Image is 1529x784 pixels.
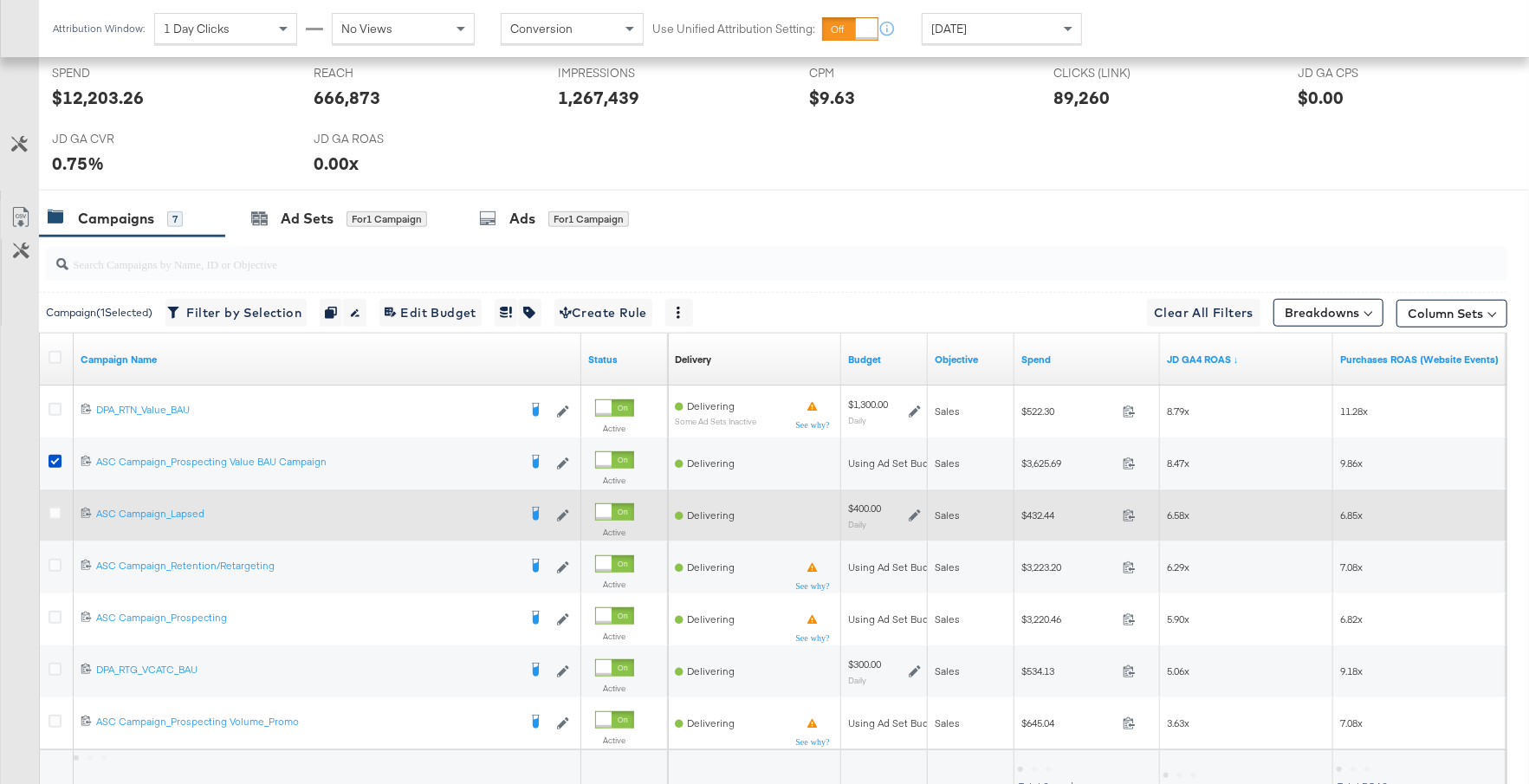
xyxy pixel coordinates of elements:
[96,507,517,521] div: ASC Campaign_Lapsed
[96,455,517,472] a: ASC Campaign_Prospecting Value BAU Campaign
[595,579,634,590] label: Active
[595,735,634,746] label: Active
[558,85,639,110] div: 1,267,439
[164,21,230,36] span: 1 Day Clicks
[341,21,392,36] span: No Views
[52,23,146,35] div: Attribution Window:
[595,423,634,434] label: Active
[1021,457,1116,470] span: $3,625.69
[314,65,444,81] span: REACH
[96,559,517,573] div: ASC Campaign_Retention/Retargeting
[848,415,866,425] sub: Daily
[935,716,960,729] span: Sales
[96,455,517,469] div: ASC Campaign_Prospecting Value BAU Campaign
[687,612,735,625] span: Delivering
[554,299,652,327] button: Create Rule
[1147,299,1260,327] button: Clear All Filters
[595,631,634,642] label: Active
[46,305,152,321] div: Campaign ( 1 Selected)
[558,65,688,81] span: IMPRESSIONS
[510,21,573,36] span: Conversion
[1340,405,1368,418] span: 11.28x
[1021,353,1153,366] a: The total amount spent to date.
[52,65,182,81] span: SPEND
[595,475,634,486] label: Active
[1167,612,1189,625] span: 5.90x
[595,683,634,694] label: Active
[1167,560,1189,573] span: 6.29x
[347,211,427,227] div: for 1 Campaign
[1021,612,1116,625] span: $3,220.46
[935,457,960,470] span: Sales
[1154,302,1254,324] span: Clear All Filters
[1340,457,1363,470] span: 9.86x
[68,240,1375,274] input: Search Campaigns by Name, ID or Objective
[96,663,517,677] div: DPA_RTG_VCATC_BAU
[1396,300,1507,327] button: Column Sets
[81,353,574,366] a: Your campaign name.
[848,716,944,730] div: Using Ad Set Budget
[848,457,944,470] div: Using Ad Set Budget
[931,21,967,36] span: [DATE]
[96,611,517,628] a: ASC Campaign_Prospecting
[687,457,735,470] span: Delivering
[96,611,517,625] div: ASC Campaign_Prospecting
[687,716,735,729] span: Delivering
[379,299,482,327] button: Edit Budget
[935,353,1007,366] a: Your campaign's objective.
[848,519,866,529] sub: Daily
[1021,405,1116,418] span: $522.30
[1167,457,1189,470] span: 8.47x
[848,612,944,626] div: Using Ad Set Budget
[1167,664,1189,677] span: 5.06x
[171,302,301,324] span: Filter by Selection
[809,85,855,110] div: $9.63
[935,509,960,522] span: Sales
[687,560,735,573] span: Delivering
[1273,299,1383,327] button: Breakdowns
[1340,509,1363,522] span: 6.85x
[1167,405,1189,418] span: 8.79x
[1053,85,1110,110] div: 89,260
[1021,560,1116,573] span: $3,223.20
[935,612,960,625] span: Sales
[96,715,517,729] div: ASC Campaign_Prospecting Volume_Promo
[675,353,711,366] a: Reflects the ability of your Ad Campaign to achieve delivery based on ad states, schedule and bud...
[848,353,921,366] a: The maximum amount you're willing to spend on your ads, on average each day or over the lifetime ...
[848,398,888,411] div: $1,300.00
[167,211,183,227] div: 7
[848,502,881,515] div: $400.00
[52,85,144,110] div: $12,203.26
[314,131,444,147] span: JD GA ROAS
[809,65,939,81] span: CPM
[687,509,735,522] span: Delivering
[165,299,307,327] button: Filter by Selection
[1167,509,1189,522] span: 6.58x
[1021,509,1116,522] span: $432.44
[1021,716,1116,729] span: $645.04
[848,675,866,685] sub: Daily
[1053,65,1183,81] span: CLICKS (LINK)
[314,151,359,176] div: 0.00x
[848,560,944,574] div: Using Ad Set Budget
[1340,716,1363,729] span: 7.08x
[935,664,960,677] span: Sales
[96,715,517,732] a: ASC Campaign_Prospecting Volume_Promo
[281,209,334,229] div: Ad Sets
[509,209,535,229] div: Ads
[675,417,756,426] sub: Some Ad Sets Inactive
[687,664,735,677] span: Delivering
[675,353,711,366] div: Delivery
[52,131,182,147] span: JD GA CVR
[96,403,517,420] a: DPA_RTN_Value_BAU
[78,209,154,229] div: Campaigns
[1340,353,1500,366] a: The total value of the purchase actions divided by spend tracked by your Custom Audience pixel on...
[687,399,735,412] span: Delivering
[96,663,517,680] a: DPA_RTG_VCATC_BAU
[314,85,380,110] div: 666,873
[1167,716,1189,729] span: 3.63x
[96,507,517,524] a: ASC Campaign_Lapsed
[548,211,629,227] div: for 1 Campaign
[1340,664,1363,677] span: 9.18x
[1298,85,1344,110] div: $0.00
